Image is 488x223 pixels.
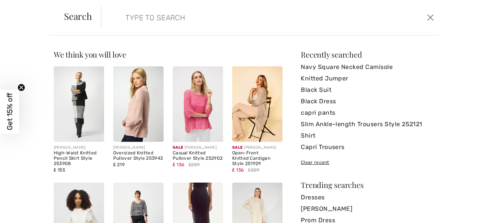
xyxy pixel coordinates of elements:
[301,84,434,96] a: Black Suit
[173,162,184,167] span: ₤ 136
[54,167,65,173] span: ₤ 155
[301,107,434,119] a: capri pants
[173,66,223,142] img: Casual Knitted Pullover Style 252902. Bubble gum
[301,130,434,141] a: Shirt
[54,151,104,166] div: High-Waist Knitted Pencil Skirt Style 253908
[232,66,283,142] img: Open-Front Knitted Cardigan Style 251929. Champagne 171
[232,145,242,150] span: Sale
[113,66,164,142] img: Oversized Knitted Pullover Style 253943. Rose
[54,66,104,142] img: High-Waist Knitted Pencil Skirt Style 253908. Black/grey/vanilla
[301,73,434,84] a: Knitted Jumper
[173,145,183,150] span: Sale
[188,161,200,168] span: ₤209
[18,83,25,91] button: Close teaser
[301,141,434,153] a: Capri Trousers
[113,151,164,161] div: Oversized Knitted Pullover Style 253943
[17,5,33,12] span: Help
[301,181,434,189] div: Trending searches
[301,119,434,130] a: Slim Ankle-length Trousers Style 252121
[425,11,436,24] button: Close
[54,49,126,59] span: We think you will love
[232,167,244,173] span: ₤ 136
[173,145,223,151] div: [PERSON_NAME]
[5,93,14,130] span: Get 15% off
[120,6,349,29] input: TYPE TO SEARCH
[301,96,434,107] a: Black Dress
[301,159,434,166] div: Clear recent
[64,11,92,21] span: Search
[301,192,434,203] a: Dresses
[113,162,125,167] span: ₤ 219
[301,51,434,58] div: Recently searched
[232,151,283,166] div: Open-Front Knitted Cardigan Style 251929
[301,61,434,73] a: Navy Square Necked Camisole
[232,145,283,151] div: [PERSON_NAME]
[113,145,164,151] div: [PERSON_NAME]
[301,203,434,215] a: [PERSON_NAME]
[173,151,223,161] div: Casual Knitted Pullover Style 252902
[248,167,260,173] span: ₤209
[54,145,104,151] div: [PERSON_NAME]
